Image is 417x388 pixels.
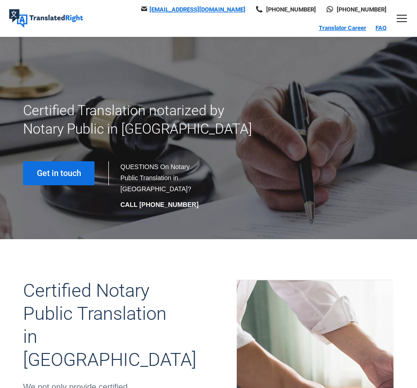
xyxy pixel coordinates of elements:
[375,24,387,31] a: FAQ
[255,6,316,13] a: [PHONE_NUMBER]
[120,201,198,208] strong: CALL [PHONE_NUMBER]
[149,6,245,13] a: [EMAIL_ADDRESS][DOMAIN_NAME]
[325,6,387,13] a: [PHONE_NUMBER]
[120,161,199,210] div: QUESTIONS On Notary Public Translation in [GEOGRAPHIC_DATA]?
[396,12,408,24] a: Mobile menu icon
[37,169,81,178] span: Get in touch
[23,279,172,371] h2: Certified Notary Public Translation in [GEOGRAPHIC_DATA]
[319,24,366,31] a: Translator Career
[23,161,95,185] a: Get in touch
[23,101,266,138] h1: Certified Translation notarized by Notary Public in [GEOGRAPHIC_DATA]
[9,9,83,28] img: Translated Right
